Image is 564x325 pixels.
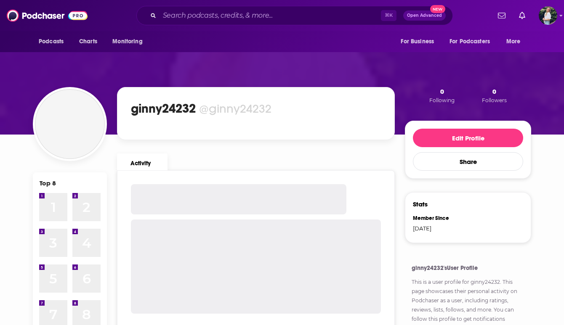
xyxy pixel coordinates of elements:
a: ginny24232 [35,89,105,159]
div: Top 8 [40,179,56,187]
button: 0Following [427,87,457,104]
div: [DATE] [413,225,463,232]
div: @ginny24232 [199,101,271,116]
button: Show profile menu [539,6,557,25]
div: Search podcasts, credits, & more... [136,6,453,25]
span: Monitoring [112,36,142,48]
button: Edit Profile [413,129,523,147]
span: 0 [492,87,496,95]
span: Logged in as ginny24232 [539,6,557,25]
a: ginny24232 [471,279,500,285]
button: open menu [106,34,153,50]
img: User Profile [539,6,557,25]
a: Show notifications dropdown [495,8,509,23]
div: Member Since [413,215,463,222]
img: Podchaser - Follow, Share and Rate Podcasts [7,8,88,24]
span: For Podcasters [450,36,490,48]
button: open menu [395,34,444,50]
span: Following [429,97,455,103]
button: Open AdvancedNew [403,11,446,21]
span: 0 [440,87,444,95]
a: Activity [117,153,168,170]
button: open menu [444,34,502,50]
span: More [506,36,521,48]
span: Podcasts [39,36,64,48]
button: Share [413,152,523,171]
span: ⌘ K [381,10,396,21]
span: Open Advanced [407,13,442,18]
span: Charts [79,36,97,48]
span: Followers [482,97,507,103]
input: Search podcasts, credits, & more... [160,9,381,22]
span: For Business [401,36,434,48]
button: 0Followers [479,87,509,104]
button: open menu [500,34,531,50]
a: Show notifications dropdown [516,8,529,23]
h4: ginny24232's User Profile [412,264,524,272]
h1: ginny24232 [131,101,196,116]
button: open menu [33,34,74,50]
h3: Stats [413,200,428,208]
a: Charts [74,34,102,50]
span: New [430,5,445,13]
